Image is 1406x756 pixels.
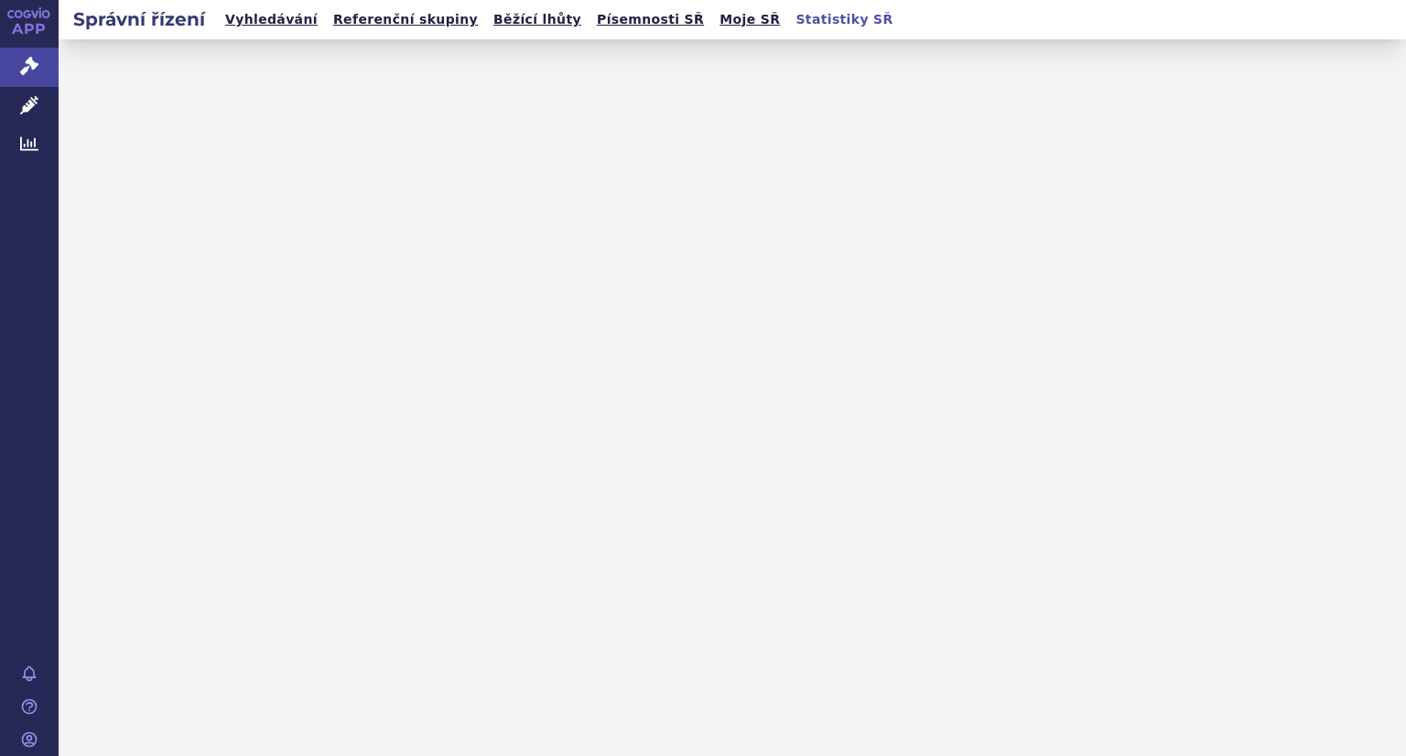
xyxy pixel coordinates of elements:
[328,7,483,32] a: Referenční skupiny
[220,7,323,32] a: Vyhledávání
[790,7,898,32] a: Statistiky SŘ
[591,7,709,32] a: Písemnosti SŘ
[714,7,785,32] a: Moje SŘ
[488,7,587,32] a: Běžící lhůty
[59,6,220,32] h2: Správní řízení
